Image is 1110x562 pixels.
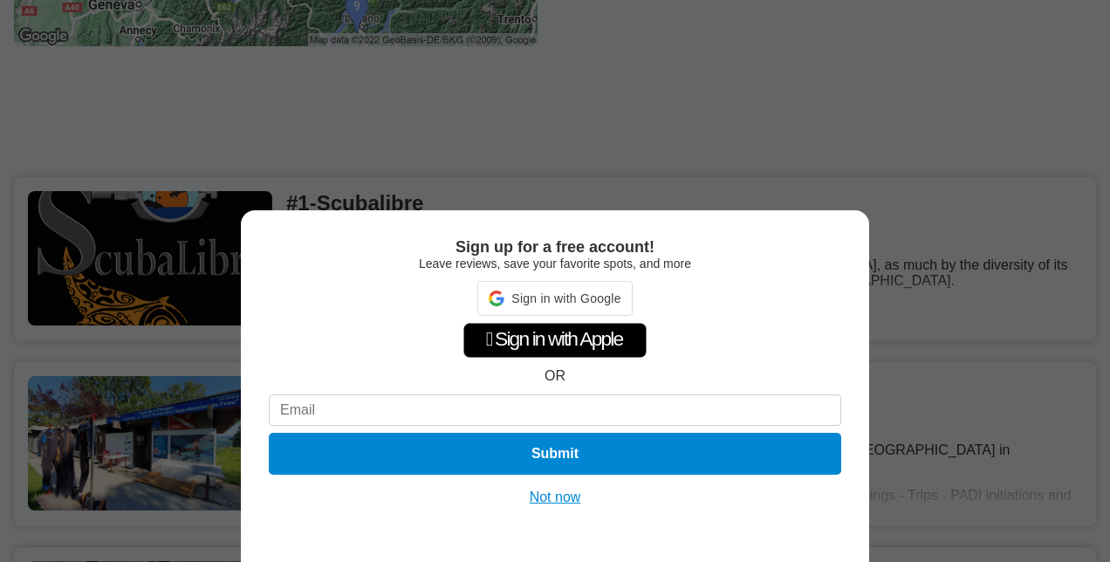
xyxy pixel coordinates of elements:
span: Sign in with Google [511,291,620,305]
div: Sign up for a free account! [269,238,841,257]
div: Leave reviews, save your favorite spots, and more [269,257,841,271]
div: Sign in with Apple [463,323,647,358]
input: Email [269,394,841,426]
button: Not now [524,489,586,506]
div: Sign in with Google [477,281,632,316]
div: OR [545,368,565,384]
button: Submit [269,433,841,475]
